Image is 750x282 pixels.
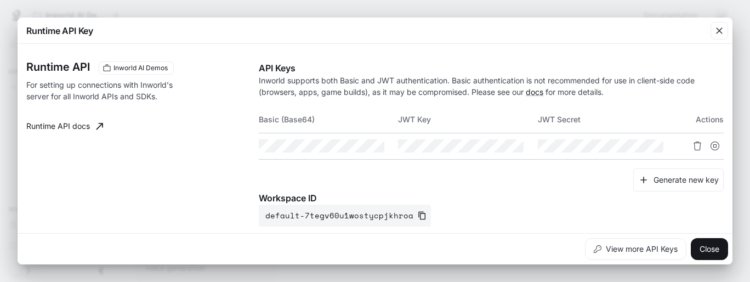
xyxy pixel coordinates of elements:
[259,205,431,227] button: default-7tegv60u1wostycpjkhroa
[689,137,706,155] button: Delete API key
[109,63,172,73] span: Inworld AI Demos
[706,137,724,155] button: Suspend API key
[585,238,686,260] button: View more API Keys
[259,75,724,98] p: Inworld supports both Basic and JWT authentication. Basic authentication is not recommended for u...
[538,106,677,133] th: JWT Secret
[677,106,724,133] th: Actions
[26,24,93,37] p: Runtime API Key
[26,61,90,72] h3: Runtime API
[22,115,107,137] a: Runtime API docs
[259,191,724,205] p: Workspace ID
[259,61,724,75] p: API Keys
[691,238,728,260] button: Close
[259,106,398,133] th: Basic (Base64)
[26,79,194,102] p: For setting up connections with Inworld's server for all Inworld APIs and SDKs.
[633,168,724,192] button: Generate new key
[99,61,174,75] div: These keys will apply to your current workspace only
[526,87,543,97] a: docs
[398,106,537,133] th: JWT Key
